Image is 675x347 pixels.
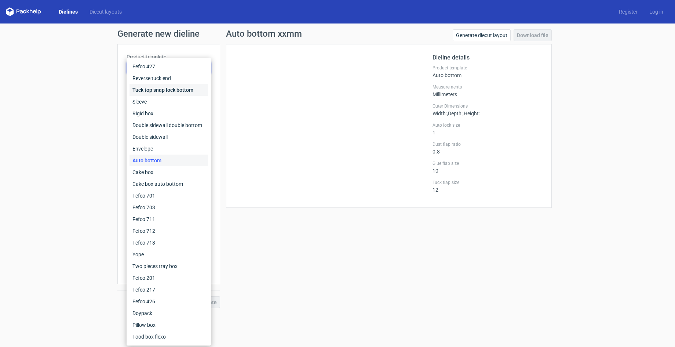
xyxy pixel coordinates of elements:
[129,307,208,319] div: Doypack
[129,155,208,166] div: Auto bottom
[433,65,543,78] div: Auto bottom
[433,160,543,174] div: 10
[643,8,669,15] a: Log in
[433,141,543,155] div: 0.8
[129,237,208,249] div: Fefco 713
[129,108,208,119] div: Rigid box
[433,111,447,116] span: Width :
[129,61,208,72] div: Fefco 427
[433,122,543,128] label: Auto lock size
[433,122,543,135] div: 1
[117,29,558,38] h1: Generate new dieline
[129,260,208,272] div: Two pieces tray box
[129,225,208,237] div: Fefco 712
[613,8,643,15] a: Register
[453,29,511,41] a: Generate diecut layout
[433,103,543,109] label: Outer Dimensions
[129,331,208,343] div: Food box flexo
[433,141,543,147] label: Dust flap ratio
[129,119,208,131] div: Double sidewall double bottom
[129,143,208,155] div: Envelope
[129,84,208,96] div: Tuck top snap lock bottom
[127,53,211,61] label: Product template
[433,180,543,185] label: Tuck flap size
[129,319,208,331] div: Pillow box
[129,166,208,178] div: Cake box
[129,131,208,143] div: Double sidewall
[129,284,208,296] div: Fefco 217
[433,180,543,193] div: 12
[129,249,208,260] div: Yope
[129,190,208,202] div: Fefco 701
[129,96,208,108] div: Sleeve
[433,160,543,166] label: Glue flap size
[129,202,208,213] div: Fefco 703
[433,84,543,97] div: Millimeters
[129,296,208,307] div: Fefco 426
[463,111,480,116] span: , Height :
[129,213,208,225] div: Fefco 711
[129,272,208,284] div: Fefco 201
[129,178,208,190] div: Cake box auto bottom
[129,72,208,84] div: Reverse tuck end
[433,84,543,90] label: Measurements
[433,53,543,62] h2: Dieline details
[447,111,463,116] span: , Depth :
[433,65,543,71] label: Product template
[84,8,128,15] a: Diecut layouts
[53,8,84,15] a: Dielines
[226,29,302,38] h1: Auto bottom xxmm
